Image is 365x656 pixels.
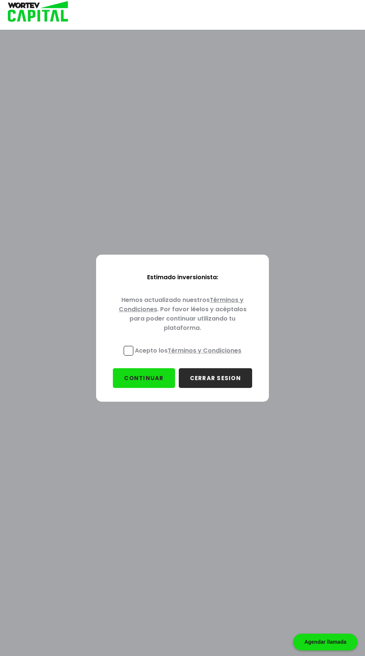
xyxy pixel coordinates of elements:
[168,346,241,355] a: Términos y Condiciones
[108,289,257,340] p: Hemos actualizado nuestros . Por favor léelos y acéptalos para poder continuar utilizando tu plat...
[113,368,175,388] button: CONTINUAR
[179,368,252,388] button: CERRAR SESION
[135,346,241,355] p: Acepto los
[119,296,244,313] a: Términos y Condiciones
[293,634,358,650] div: Agendar llamada
[108,267,257,289] p: Estimado inversionista:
